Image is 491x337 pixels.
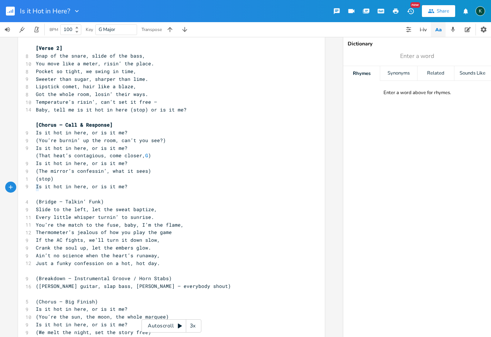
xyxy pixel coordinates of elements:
span: [Chorus — Call & Response] [36,121,113,128]
span: Is it hot in here, or is it me? [36,160,127,166]
span: Pocket so tight, we swing in time, [36,68,136,75]
div: Sounds Like [454,66,491,81]
button: New [403,4,418,18]
span: (We melt the night, set the story free) [36,329,151,336]
span: Ain’t no science when the heart’s runaway, [36,252,160,259]
span: (You’re burnin’ up the room, can’t you see?) [36,137,166,144]
span: Is it Hot in Here? [20,8,70,14]
button: Share [422,5,455,17]
span: Lipstick comet, hair like a blaze, [36,83,136,90]
span: Enter a word [400,52,434,61]
div: Key [86,27,93,32]
div: 3x [186,319,200,333]
span: You move like a meter, risin’ the place. [36,60,154,67]
span: Sweeter than sugar, sharper than lime. [36,76,148,82]
div: Related [417,66,454,81]
span: (Chorus — Big Finish) [36,298,98,305]
div: Enter a word above for rhymes. [383,90,451,96]
span: Is it hot in here, or is it me? [36,145,127,151]
span: Is it hot in here, or is it me? [36,321,127,328]
span: ([PERSON_NAME] guitar, slap bass, [PERSON_NAME] — everybody shout) [36,283,231,289]
span: Is it hot in here, or is it me? [36,129,127,136]
div: Rhymes [343,66,380,81]
span: You’re the match to the fuse, baby, I’m the flame, [36,221,184,228]
span: Every little whisper turnin’ to sunrise. [36,214,154,220]
span: (You’re the sun, the moon, the whole marquee) [36,313,169,320]
span: Slide to the left, let the sweat baptize, [36,206,157,213]
div: Transpose [141,27,162,32]
span: (The mirror’s confessin’, what it sees) [36,168,151,174]
span: G [145,152,148,159]
span: (Bridge — Talkin’ Funk) [36,198,104,205]
span: Got the whole room, losin’ their ways. [36,91,148,97]
span: If the AC fights, we’ll turn it down slow, [36,237,160,243]
div: Autoscroll [141,319,201,333]
div: Share [437,8,449,14]
div: Dictionary [348,41,487,47]
div: BPM [50,28,58,32]
span: (Breakdown — Instrumental Groove / Horn Stabs) [36,275,172,282]
span: G Major [99,26,115,33]
span: (That heat’s contagious, come closer, ) [36,152,151,159]
span: Thermometer’s jealous of how you play the game [36,229,172,235]
button: K [475,3,485,20]
div: Koval [475,6,485,16]
span: Is it hot in here, or is it me? [36,183,127,190]
div: New [410,2,420,8]
span: (stop) [36,175,54,182]
span: Is it hot in here, or is it me? [36,306,127,312]
span: Temperature’s risin’, can’t set it free — [36,99,157,105]
span: Just a funky confession on a hot, hot day. [36,260,160,266]
span: Snap of the snare, slide of the bass, [36,52,145,59]
span: Baby, tell me is it hot in here (stop) or is it me? [36,106,187,113]
span: Crank the soul up, let the embers glow. [36,244,151,251]
span: [Verse 2] [36,45,62,51]
div: Synonyms [380,66,417,81]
